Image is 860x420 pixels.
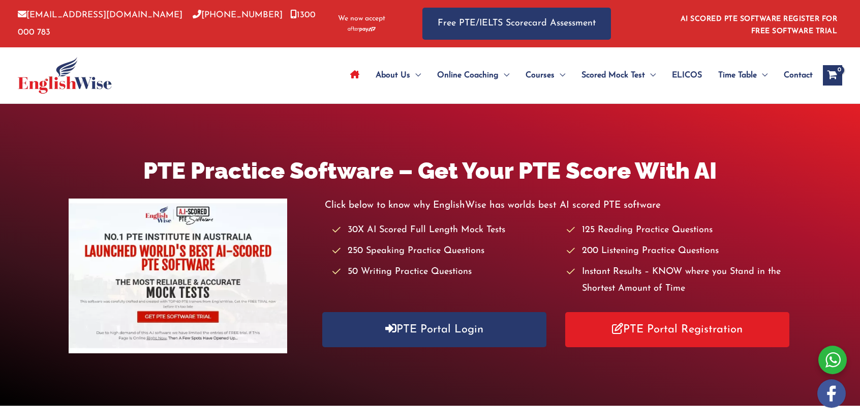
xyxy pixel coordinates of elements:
[18,11,182,19] a: [EMAIL_ADDRESS][DOMAIN_NAME]
[710,58,776,93] a: Time TableMenu Toggle
[567,264,791,298] li: Instant Results – KNOW where you Stand in the Shortest Amount of Time
[367,58,429,93] a: About UsMenu Toggle
[499,58,509,93] span: Menu Toggle
[581,58,645,93] span: Scored Mock Test
[757,58,767,93] span: Menu Toggle
[410,58,421,93] span: Menu Toggle
[573,58,664,93] a: Scored Mock TestMenu Toggle
[681,15,838,35] a: AI SCORED PTE SOFTWARE REGISTER FOR FREE SOFTWARE TRIAL
[69,155,791,187] h1: PTE Practice Software – Get Your PTE Score With AI
[674,7,842,40] aside: Header Widget 1
[567,222,791,239] li: 125 Reading Practice Questions
[18,11,316,36] a: 1300 000 783
[784,58,813,93] span: Contact
[193,11,283,19] a: [PHONE_NUMBER]
[332,222,557,239] li: 30X AI Scored Full Length Mock Tests
[422,8,611,40] a: Free PTE/IELTS Scorecard Assessment
[338,14,385,24] span: We now accept
[332,243,557,260] li: 250 Speaking Practice Questions
[348,26,376,32] img: Afterpay-Logo
[718,58,757,93] span: Time Table
[672,58,702,93] span: ELICOS
[776,58,813,93] a: Contact
[823,65,842,86] a: View Shopping Cart, empty
[565,312,789,347] a: PTE Portal Registration
[817,379,846,408] img: white-facebook.png
[332,264,557,281] li: 50 Writing Practice Questions
[664,58,710,93] a: ELICOS
[69,199,287,353] img: pte-institute-main
[517,58,573,93] a: CoursesMenu Toggle
[18,57,112,94] img: cropped-ew-logo
[429,58,517,93] a: Online CoachingMenu Toggle
[376,58,410,93] span: About Us
[342,58,813,93] nav: Site Navigation: Main Menu
[555,58,565,93] span: Menu Toggle
[526,58,555,93] span: Courses
[437,58,499,93] span: Online Coaching
[322,312,546,347] a: PTE Portal Login
[645,58,656,93] span: Menu Toggle
[325,197,791,214] p: Click below to know why EnglishWise has worlds best AI scored PTE software
[567,243,791,260] li: 200 Listening Practice Questions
